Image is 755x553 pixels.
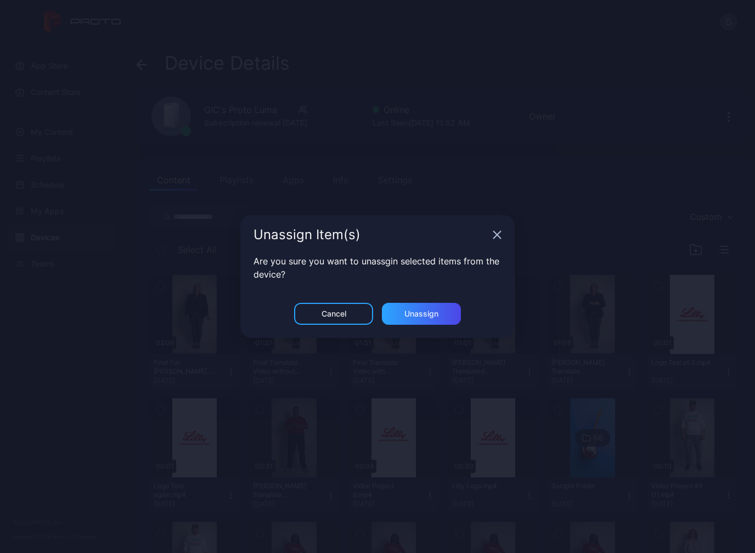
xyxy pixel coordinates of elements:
button: Cancel [294,303,373,325]
div: Unassign Item(s) [253,228,488,241]
div: Unassign [404,309,438,318]
div: Cancel [322,309,346,318]
button: Unassign [382,303,461,325]
p: Are you sure you want to unassgin selected items from the device? [253,255,502,281]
